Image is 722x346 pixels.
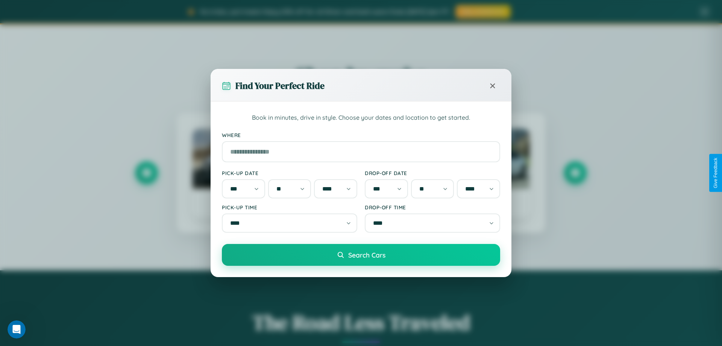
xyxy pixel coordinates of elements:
label: Pick-up Time [222,204,357,210]
p: Book in minutes, drive in style. Choose your dates and location to get started. [222,113,500,123]
label: Drop-off Date [365,170,500,176]
label: Drop-off Time [365,204,500,210]
h3: Find Your Perfect Ride [235,79,325,92]
label: Where [222,132,500,138]
label: Pick-up Date [222,170,357,176]
span: Search Cars [348,251,385,259]
button: Search Cars [222,244,500,266]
